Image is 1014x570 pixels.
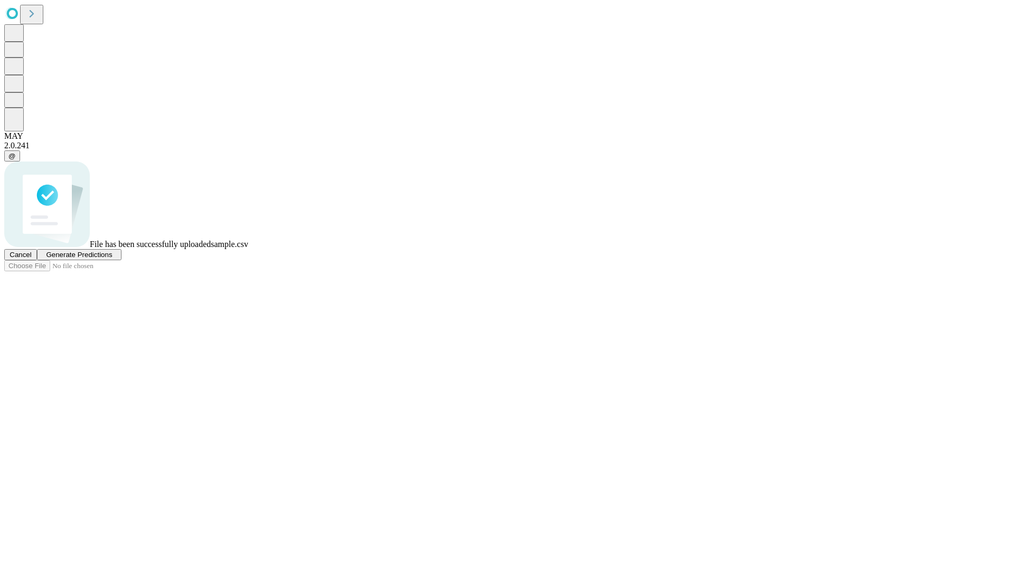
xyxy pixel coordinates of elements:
span: Cancel [10,251,32,259]
span: @ [8,152,16,160]
div: 2.0.241 [4,141,1010,150]
span: Generate Predictions [46,251,112,259]
span: sample.csv [211,240,248,249]
button: @ [4,150,20,161]
button: Cancel [4,249,37,260]
div: MAY [4,131,1010,141]
button: Generate Predictions [37,249,121,260]
span: File has been successfully uploaded [90,240,211,249]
